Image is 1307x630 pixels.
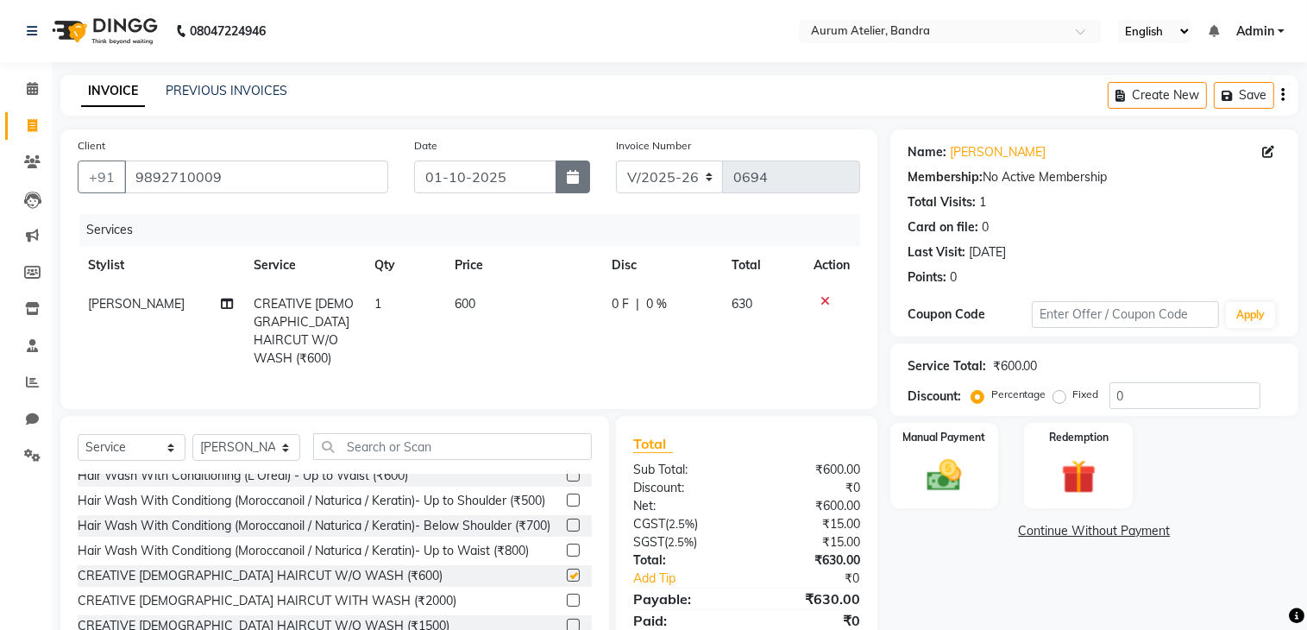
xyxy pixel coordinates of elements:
[908,168,983,186] div: Membership:
[616,138,691,154] label: Invoice Number
[903,430,986,445] label: Manual Payment
[243,246,364,285] th: Service
[79,214,873,246] div: Services
[721,246,803,285] th: Total
[668,535,694,549] span: 2.5%
[908,168,1281,186] div: No Active Membership
[633,516,665,532] span: CGST
[979,193,986,211] div: 1
[612,295,629,313] span: 0 F
[746,497,872,515] div: ₹600.00
[254,296,354,366] span: CREATIVE [DEMOGRAPHIC_DATA] HAIRCUT W/O WASH (₹600)
[908,143,946,161] div: Name:
[950,268,957,287] div: 0
[78,517,550,535] div: Hair Wash With Conditiong (Moroccanoil / Naturica / Keratin)- Below Shoulder (₹700)
[908,193,976,211] div: Total Visits:
[78,542,529,560] div: Hair Wash With Conditiong (Moroccanoil / Naturica / Keratin)- Up to Waist (₹800)
[1226,302,1275,328] button: Apply
[1214,82,1274,109] button: Save
[364,246,444,285] th: Qty
[1051,456,1106,498] img: _gift.svg
[982,218,989,236] div: 0
[44,7,162,55] img: logo
[636,295,639,313] span: |
[620,461,746,479] div: Sub Total:
[620,551,746,570] div: Total:
[414,138,437,154] label: Date
[969,243,1006,261] div: [DATE]
[732,296,752,312] span: 630
[746,479,872,497] div: ₹0
[908,357,986,375] div: Service Total:
[620,515,746,533] div: ( )
[633,534,664,550] span: SGST
[991,387,1046,402] label: Percentage
[1073,387,1099,402] label: Fixed
[78,592,456,610] div: CREATIVE [DEMOGRAPHIC_DATA] HAIRCUT WITH WASH (₹2000)
[374,296,381,312] span: 1
[950,143,1046,161] a: [PERSON_NAME]
[88,296,185,312] span: [PERSON_NAME]
[746,461,872,479] div: ₹600.00
[908,218,978,236] div: Card on file:
[78,246,243,285] th: Stylist
[620,589,746,609] div: Payable:
[633,435,673,453] span: Total
[78,161,126,193] button: +91
[746,533,872,551] div: ₹15.00
[768,570,873,588] div: ₹0
[746,515,872,533] div: ₹15.00
[455,296,475,312] span: 600
[908,268,946,287] div: Points:
[1049,430,1109,445] label: Redemption
[669,517,694,531] span: 2.5%
[124,161,388,193] input: Search by Name/Mobile/Email/Code
[78,492,545,510] div: Hair Wash With Conditiong (Moroccanoil / Naturica / Keratin)- Up to Shoulder (₹500)
[620,533,746,551] div: ( )
[916,456,971,495] img: _cash.svg
[78,467,408,485] div: Hair Wash With Conditioning (L'Oreal) - Up to Waist (₹600)
[993,357,1038,375] div: ₹600.00
[620,570,768,588] a: Add Tip
[646,295,667,313] span: 0 %
[620,497,746,515] div: Net:
[1108,82,1207,109] button: Create New
[908,243,965,261] div: Last Visit:
[313,433,592,460] input: Search or Scan
[1236,22,1274,41] span: Admin
[908,306,1032,324] div: Coupon Code
[746,589,872,609] div: ₹630.00
[444,246,601,285] th: Price
[746,551,872,570] div: ₹630.00
[601,246,721,285] th: Disc
[166,83,287,98] a: PREVIOUS INVOICES
[908,387,961,406] div: Discount:
[1032,301,1219,328] input: Enter Offer / Coupon Code
[803,246,860,285] th: Action
[894,522,1295,540] a: Continue Without Payment
[81,76,145,107] a: INVOICE
[78,567,443,585] div: CREATIVE [DEMOGRAPHIC_DATA] HAIRCUT W/O WASH (₹600)
[190,7,266,55] b: 08047224946
[620,479,746,497] div: Discount:
[78,138,105,154] label: Client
